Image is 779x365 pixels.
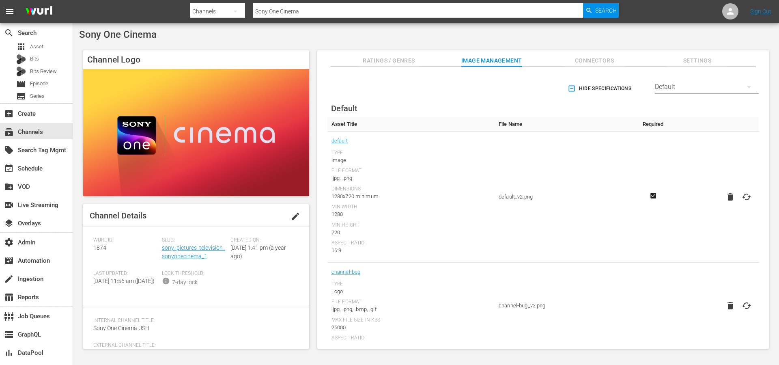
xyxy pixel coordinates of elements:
span: Automation [4,256,14,266]
button: Search [583,3,619,18]
span: [DATE] 11:56 am ([DATE]) [93,278,155,284]
span: edit [291,212,300,221]
td: default_v2.png [495,132,635,263]
span: Series [30,92,45,100]
div: Aspect Ratio [331,335,491,341]
span: Asset [16,42,26,52]
span: Job Queues [4,311,14,321]
span: GraphQL [4,330,14,339]
span: Episode [16,79,26,89]
span: Created On: [230,237,295,244]
div: 720 [331,229,491,237]
span: Channel Details [90,211,146,220]
div: 16:9 [331,246,491,255]
span: Overlays [4,218,14,228]
span: Schedule [4,164,14,173]
div: Max File Size In Kbs [331,317,491,324]
div: File Format [331,299,491,305]
div: 7-day lock [172,278,198,287]
span: menu [5,6,15,16]
img: Sony One Cinema [83,69,309,196]
div: Default [655,76,759,98]
div: Bits Review [16,67,26,76]
span: Image Management [461,56,522,66]
a: default [331,136,348,146]
div: Min Height [331,222,491,229]
div: File Format [331,168,491,174]
th: File Name [495,117,635,132]
span: Episode [30,80,48,88]
span: Connectors [564,56,625,66]
span: Default [331,104,357,113]
span: Slug: [162,237,226,244]
span: Search [4,28,14,38]
div: Aspect Ratio [331,240,491,246]
span: Channels [4,127,14,137]
div: Bits [16,54,26,64]
th: Asset Title [327,117,495,132]
span: Search [595,3,617,18]
span: info [162,277,170,285]
span: Hide Specifications [569,84,631,93]
button: Hide Specifications [566,77,635,100]
td: channel-bug_v2.png [495,263,635,350]
span: Wurl ID: [93,237,158,244]
span: Bits [30,55,39,63]
div: 1280x720 minimum [331,192,491,201]
div: Type [331,281,491,287]
img: ans4CAIJ8jUAAAAAAAAAAAAAAAAAAAAAAAAgQb4GAAAAAAAAAAAAAAAAAAAAAAAAJMjXAAAAAAAAAAAAAAAAAAAAAAAAgAT5G... [19,2,58,21]
span: DataPool [4,348,14,358]
button: edit [286,207,305,226]
span: Search Tag Mgmt [4,145,14,155]
div: Dimensions [331,186,491,192]
span: External Channel Title: [93,342,295,349]
div: .jpg, .png [331,174,491,182]
a: sony_pictures_television_sonyonecinema_1 [162,244,225,259]
span: Asset [30,43,43,51]
div: 1280 [331,210,491,218]
span: Series [16,91,26,101]
div: Min Width [331,204,491,210]
span: Last Updated: [93,270,158,277]
svg: Required [648,192,658,199]
div: 25000 [331,324,491,332]
span: [DATE] 1:41 pm (a year ago) [230,244,286,259]
div: Logo [331,287,491,296]
span: Reports [4,292,14,302]
span: Admin [4,238,14,247]
span: VOD [4,182,14,192]
span: Sony One Cinema USH [93,325,149,331]
div: Type [331,150,491,156]
span: 1874 [93,244,106,251]
span: Sony One Cinema [79,29,157,40]
span: Settings [667,56,727,66]
span: Internal Channel Title: [93,317,295,324]
th: Required [635,117,671,132]
span: Ratings / Genres [358,56,419,66]
h4: Channel Logo [83,50,309,69]
span: Ingestion [4,274,14,284]
span: Live Streaming [4,200,14,210]
a: Sign Out [750,8,771,15]
span: Lock Threshold: [162,270,226,277]
div: .jpg, .png, .bmp, .gif [331,305,491,313]
div: Image [331,156,491,164]
span: Bits Review [30,67,57,76]
span: Create [4,109,14,119]
a: channel-bug [331,267,361,277]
